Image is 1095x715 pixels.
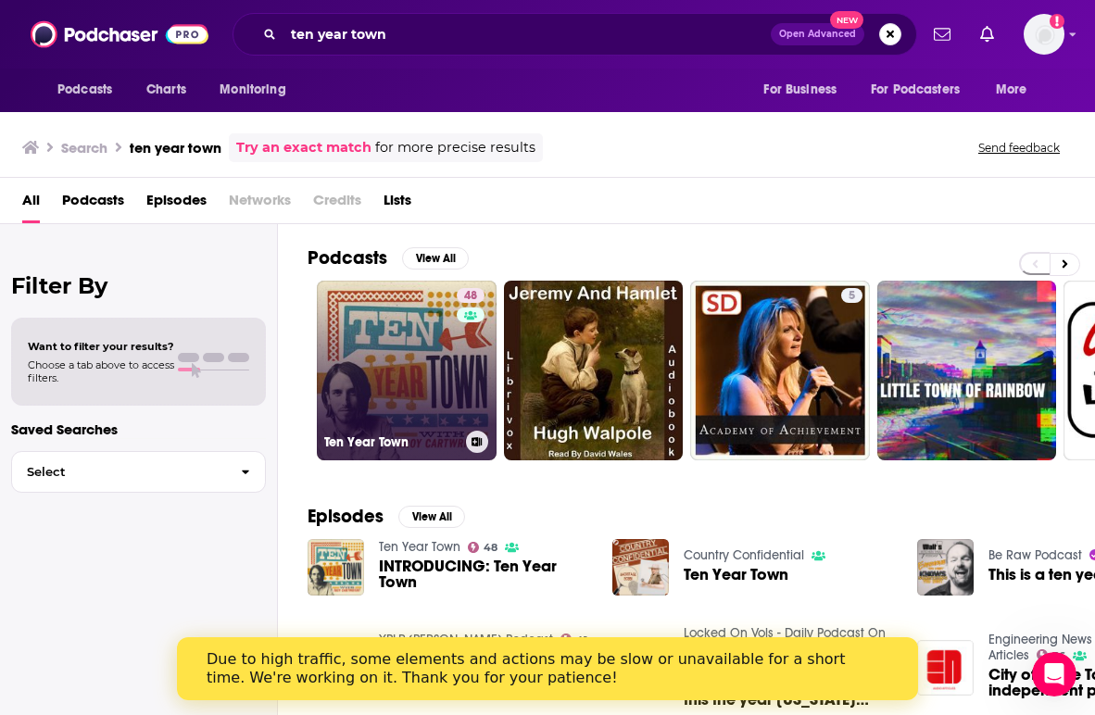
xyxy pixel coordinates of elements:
button: open menu [207,72,309,107]
input: Search podcasts, credits, & more... [283,19,771,49]
h3: Ten Year Town [324,434,459,450]
a: Show notifications dropdown [973,19,1001,50]
a: EpisodesView All [308,505,465,528]
span: 5 [849,287,855,306]
h2: Episodes [308,505,384,528]
h3: Search [61,139,107,157]
span: Select [12,466,226,478]
a: 48 [468,542,498,553]
span: Charts [146,77,186,103]
p: Saved Searches [11,420,266,438]
button: open menu [983,72,1051,107]
a: Locked On Vols - Daily Podcast On Tennessee Volunteers Football & Basketball [684,625,886,672]
a: Podcasts [62,185,124,223]
h3: ten year town [130,139,221,157]
img: Podchaser - Follow, Share and Rate Podcasts [31,17,208,52]
span: Open Advanced [779,30,856,39]
a: Ten Year Town [684,567,788,583]
button: Open AdvancedNew [771,23,864,45]
span: For Business [763,77,837,103]
img: INTRODUCING: Ten Year Town [308,539,364,596]
span: 48 [484,544,497,552]
span: Want to filter your results? [28,340,174,353]
span: Logged in as CFields [1024,14,1064,55]
a: 36 [1037,649,1066,660]
button: open menu [44,72,136,107]
a: 41 [560,633,588,645]
span: More [996,77,1027,103]
button: open menu [750,72,860,107]
img: User Profile [1024,14,1064,55]
a: Try an exact match [236,137,371,158]
span: Podcasts [57,77,112,103]
a: Episodes [146,185,207,223]
img: City of Cape Town issues independent power tender [917,640,974,696]
a: Lists [384,185,411,223]
span: for more precise results [375,137,535,158]
a: Be Raw Podcast [988,547,1082,563]
a: All [22,185,40,223]
img: This is a ten year town [917,539,974,596]
svg: Add a profile image [1050,14,1064,29]
h2: Podcasts [308,246,387,270]
a: 48 [457,288,485,303]
a: 5 [690,281,870,460]
a: INTRODUCING: Ten Year Town [379,558,590,590]
span: Networks [229,185,291,223]
a: Ten Year Town [379,539,460,555]
button: Show profile menu [1024,14,1064,55]
img: Ten Year Town [612,539,669,596]
span: Choose a tab above to access filters. [28,358,174,384]
button: open menu [859,72,987,107]
div: Search podcasts, credits, & more... [233,13,917,56]
span: 41 [576,636,587,645]
span: 48 [464,287,477,306]
button: Select [11,451,266,493]
span: Monitoring [220,77,285,103]
span: Credits [313,185,361,223]
a: Show notifications dropdown [926,19,958,50]
span: New [830,11,863,29]
a: 5 [841,288,862,303]
span: For Podcasters [871,77,960,103]
a: Charts [134,72,197,107]
button: Send feedback [973,140,1065,156]
button: View All [402,247,469,270]
iframe: Intercom live chat banner [177,637,918,700]
h2: Filter By [11,272,266,299]
a: PodcastsView All [308,246,469,270]
iframe: Intercom live chat [1032,652,1076,696]
a: 48Ten Year Town [317,281,497,460]
a: XPLR.NASH Podcast [379,632,553,647]
button: View All [398,506,465,528]
a: Country Confidential [684,547,804,563]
